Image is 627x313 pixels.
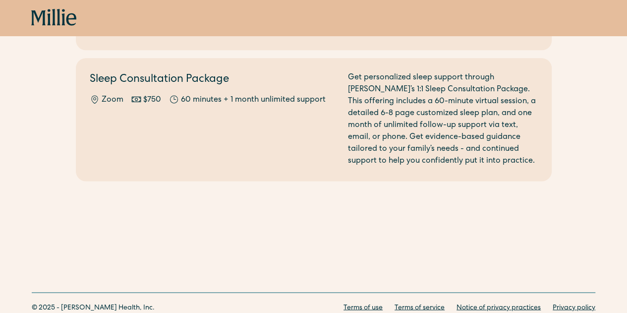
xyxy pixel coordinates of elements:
div: Get personalized sleep support through [PERSON_NAME]’s 1:1 Sleep Consultation Package. This offer... [348,72,538,167]
h2: Sleep Consultation Package [90,72,336,88]
div: $750 [143,94,161,106]
div: 60 minutes + 1 month unlimited support [181,94,326,106]
a: Sleep Consultation PackageZoom$75060 minutes + 1 month unlimited supportGet personalized sleep su... [76,58,552,181]
a: Notice of privacy practices [456,303,541,313]
a: Privacy policy [553,303,595,313]
div: Zoom [102,94,123,106]
div: © 2025 - [PERSON_NAME] Health, Inc. [32,303,155,313]
a: Terms of service [395,303,445,313]
a: Terms of use [343,303,383,313]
